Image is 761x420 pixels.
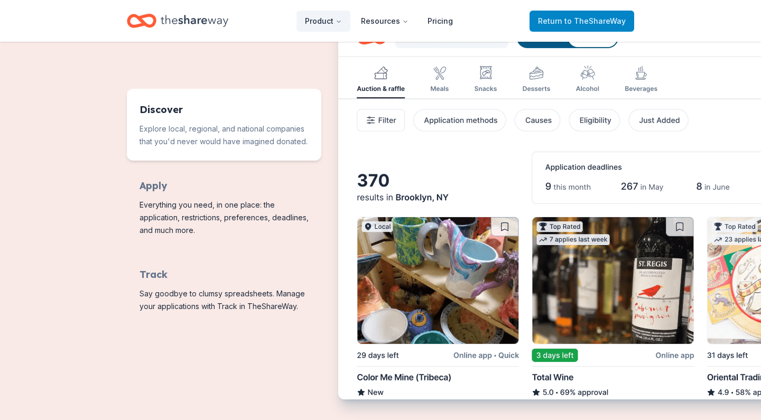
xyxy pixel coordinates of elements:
[530,11,634,32] a: Returnto TheShareWay
[419,11,461,32] a: Pricing
[538,15,626,27] span: Return
[296,8,461,33] nav: Main
[127,8,228,33] a: Home
[352,11,417,32] button: Resources
[564,16,626,25] span: to TheShareWay
[296,11,350,32] button: Product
